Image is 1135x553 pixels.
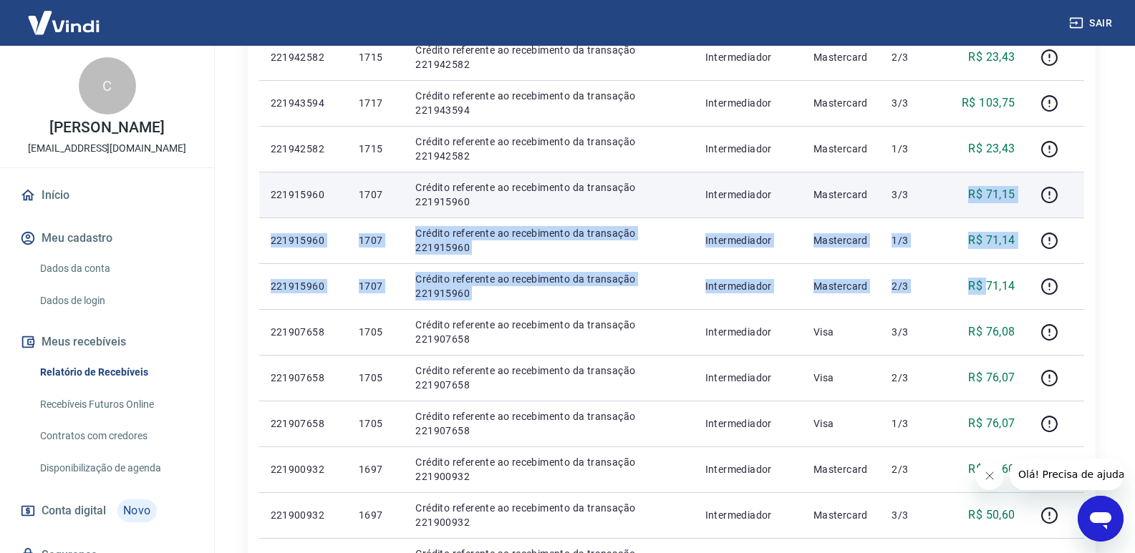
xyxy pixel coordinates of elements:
[813,142,869,156] p: Mastercard
[705,50,791,64] p: Intermediador
[892,371,934,385] p: 2/3
[271,279,336,293] p: 221915960
[271,371,336,385] p: 221907658
[705,279,791,293] p: Intermediador
[271,187,336,202] p: 221915960
[359,50,392,64] p: 1715
[359,142,392,156] p: 1715
[17,494,197,528] a: Conta digitalNovo
[415,501,682,529] p: Crédito referente ao recebimento da transação 221900932
[892,96,934,110] p: 3/3
[705,187,791,202] p: Intermediador
[415,180,682,209] p: Crédito referente ao recebimento da transação 221915960
[705,142,791,156] p: Intermediador
[271,96,336,110] p: 221943594
[17,326,197,358] button: Meus recebíveis
[968,415,1015,432] p: R$ 76,07
[892,279,934,293] p: 2/3
[415,134,682,163] p: Crédito referente ao recebimento da transação 221942582
[359,462,392,476] p: 1697
[271,508,336,522] p: 221900932
[34,254,197,283] a: Dados da conta
[705,371,791,385] p: Intermediador
[359,508,392,522] p: 1697
[415,43,682,72] p: Crédito referente ao recebimento da transação 221942582
[42,501,106,521] span: Conta digital
[813,508,869,522] p: Mastercard
[34,421,197,451] a: Contratos com credores
[415,318,682,346] p: Crédito referente ao recebimento da transação 221907658
[892,233,934,248] p: 1/3
[271,142,336,156] p: 221942582
[962,94,1015,112] p: R$ 103,75
[1078,496,1124,542] iframe: Botão para abrir a janela de mensagens
[34,390,197,419] a: Recebíveis Futuros Online
[415,272,682,300] p: Crédito referente ao recebimento da transação 221915960
[975,461,1004,490] iframe: Fechar mensagem
[892,50,934,64] p: 2/3
[415,89,682,117] p: Crédito referente ao recebimento da transação 221943594
[415,226,682,255] p: Crédito referente ao recebimento da transação 221915960
[892,416,934,431] p: 1/3
[359,416,392,431] p: 1705
[415,363,682,392] p: Crédito referente ao recebimento da transação 221907658
[968,461,1015,478] p: R$ 50,60
[892,325,934,339] p: 3/3
[359,187,392,202] p: 1707
[17,1,110,44] img: Vindi
[49,120,164,135] p: [PERSON_NAME]
[813,462,869,476] p: Mastercard
[968,323,1015,341] p: R$ 76,08
[705,325,791,339] p: Intermediador
[705,508,791,522] p: Intermediador
[359,279,392,293] p: 1707
[968,140,1015,157] p: R$ 23,43
[968,49,1015,66] p: R$ 23,43
[271,50,336,64] p: 221942582
[813,416,869,431] p: Visa
[705,96,791,110] p: Intermediador
[34,358,197,387] a: Relatório de Recebíveis
[34,454,197,483] a: Disponibilização de agenda
[968,506,1015,524] p: R$ 50,60
[892,462,934,476] p: 2/3
[705,462,791,476] p: Intermediador
[117,499,157,522] span: Novo
[813,279,869,293] p: Mastercard
[968,186,1015,203] p: R$ 71,15
[359,233,392,248] p: 1707
[359,325,392,339] p: 1705
[271,233,336,248] p: 221915960
[271,462,336,476] p: 221900932
[359,371,392,385] p: 1705
[813,50,869,64] p: Mastercard
[968,232,1015,249] p: R$ 71,14
[968,369,1015,386] p: R$ 76,07
[968,278,1015,295] p: R$ 71,14
[705,233,791,248] p: Intermediador
[705,416,791,431] p: Intermediador
[271,325,336,339] p: 221907658
[813,187,869,202] p: Mastercard
[9,10,120,21] span: Olá! Precisa de ajuda?
[813,325,869,339] p: Visa
[79,57,136,114] div: C
[28,141,186,156] p: [EMAIL_ADDRESS][DOMAIN_NAME]
[813,233,869,248] p: Mastercard
[1066,10,1118,36] button: Sair
[1010,459,1124,490] iframe: Mensagem da empresa
[17,180,197,211] a: Início
[34,286,197,315] a: Dados de login
[892,508,934,522] p: 3/3
[415,409,682,438] p: Crédito referente ao recebimento da transação 221907658
[813,96,869,110] p: Mastercard
[415,455,682,484] p: Crédito referente ao recebimento da transação 221900932
[359,96,392,110] p: 1717
[892,142,934,156] p: 1/3
[892,187,934,202] p: 3/3
[271,416,336,431] p: 221907658
[813,371,869,385] p: Visa
[17,222,197,254] button: Meu cadastro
